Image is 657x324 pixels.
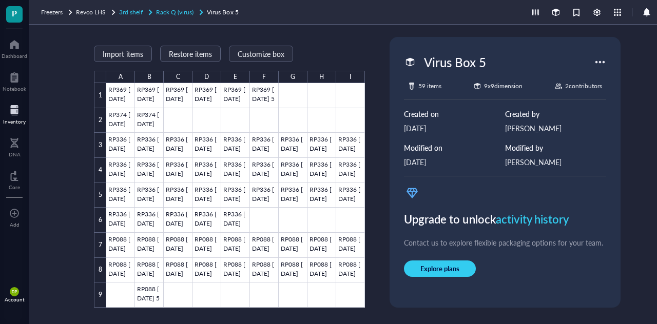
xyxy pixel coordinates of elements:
span: Explore plans [420,264,459,273]
div: 8 [94,258,106,283]
span: Freezers [41,8,63,16]
div: B [147,71,151,83]
span: Import items [103,50,143,58]
div: 3 [94,133,106,158]
a: DNA [9,135,21,157]
div: Created by [505,108,606,119]
div: Modified by [505,142,606,153]
div: [PERSON_NAME] [505,123,606,134]
div: 2 contributor s [565,81,602,91]
div: DNA [9,151,21,157]
div: 6 [94,208,106,233]
div: Add [10,221,20,228]
span: 3rd shelf [119,8,143,16]
div: C [176,71,180,83]
div: Created on [404,108,505,119]
div: Inventory [3,118,26,125]
a: Explore plans [404,260,606,277]
span: DP [12,290,17,294]
div: 59 items [418,81,441,91]
div: 2 [94,108,106,133]
a: Dashboard [2,36,27,59]
div: Notebook [3,86,26,92]
div: [PERSON_NAME] [505,156,606,168]
div: H [319,71,324,83]
div: Upgrade to unlock [404,209,606,229]
button: Explore plans [404,260,476,277]
div: 9 [94,282,106,308]
div: Account [5,296,25,302]
div: Contact us to explore flexible packaging options for your team. [404,237,606,248]
div: 5 [94,183,106,208]
div: [DATE] [404,156,505,168]
button: Customize box [229,46,293,62]
div: E [234,71,237,83]
span: Revco LHS [76,8,106,16]
span: activity history [496,211,569,227]
span: Customize box [238,50,284,58]
span: Restore items [169,50,212,58]
div: 1 [94,83,106,108]
span: Rack Q (virus) [156,8,194,16]
div: Core [9,184,20,190]
div: Dashboard [2,53,27,59]
div: Virus Box 5 [419,51,491,73]
a: Inventory [3,102,26,125]
div: 7 [94,233,106,258]
span: P [12,7,17,19]
button: Import items [94,46,152,62]
a: Revco LHS [76,7,117,17]
div: 9 x 9 dimension [484,81,523,91]
div: 4 [94,158,106,183]
a: Freezers [41,7,74,17]
div: Modified on [404,142,505,153]
div: [DATE] [404,123,505,134]
a: Core [9,168,20,190]
a: Notebook [3,69,26,92]
div: D [204,71,209,83]
div: G [291,71,295,83]
div: F [262,71,266,83]
a: 3rd shelfRack Q (virus) [119,7,205,17]
a: Virus Box 5 [207,7,240,17]
button: Restore items [160,46,221,62]
div: I [350,71,351,83]
div: A [119,71,123,83]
